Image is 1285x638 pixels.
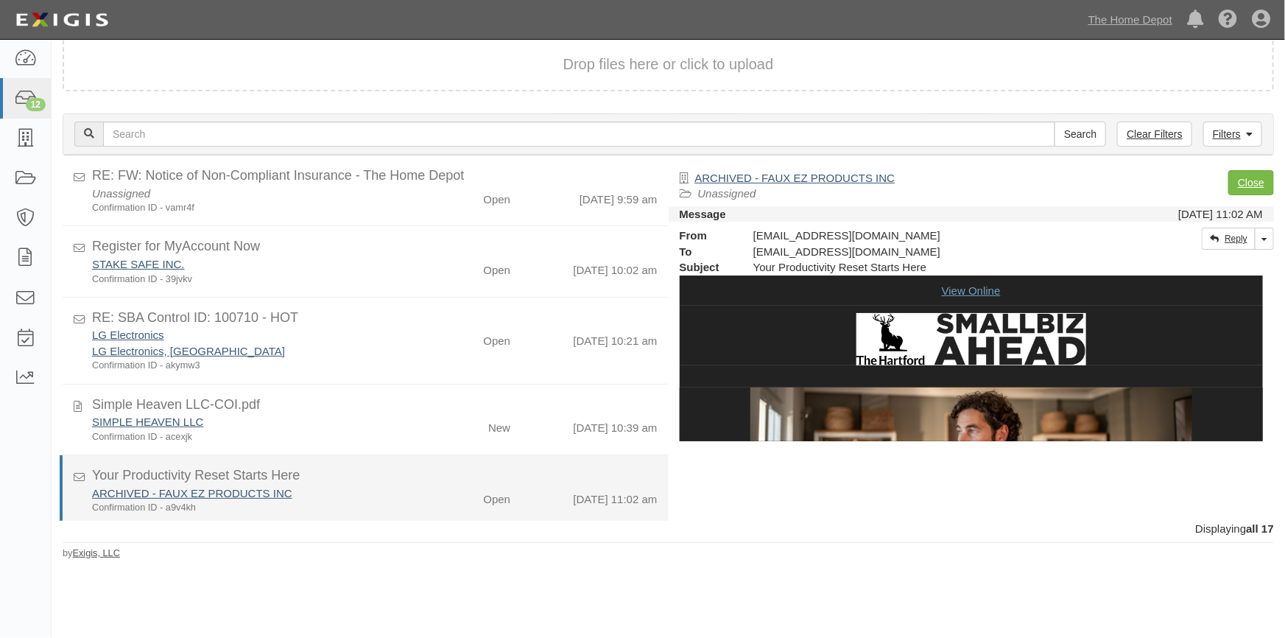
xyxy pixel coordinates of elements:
a: SIMPLE HEAVEN LLC [92,416,203,428]
div: [DATE] 11:02 am [574,485,658,507]
div: SIMPLE HEAVEN LLC [92,414,412,430]
strong: From [669,228,742,243]
div: [EMAIL_ADDRESS][DOMAIN_NAME] [742,228,1112,243]
div: Your Productivity Reset Starts Here [742,259,1112,275]
img: logo-5460c22ac91f19d4615b14bd174203de0afe785f0fc80cf4dbbc73dc1793850b.png [11,7,113,33]
i: Help Center - Complianz [1218,10,1237,29]
div: Confirmation ID - a9v4kh [92,501,412,514]
div: New [488,414,510,435]
small: by [63,547,120,560]
input: Search [103,122,1055,147]
a: Filters [1203,122,1262,147]
div: RE: SBA Control ID: 100710 - HOT [92,309,658,328]
b: all 17 [1246,522,1274,535]
a: ARCHIVED - FAUX EZ PRODUCTS INC [92,487,292,499]
input: Search [1055,122,1106,147]
a: LG Electronics [92,329,164,341]
div: Your Productivity Reset Starts Here [92,466,658,485]
a: Unassigned [698,187,756,200]
div: Register for MyAccount Now [92,237,658,256]
div: [DATE] 11:02 AM [1178,206,1263,222]
a: ARCHIVED - FAUX EZ PRODUCTS INC [695,172,895,184]
div: Open [483,256,510,278]
div: [DATE] 10:02 am [574,256,658,278]
div: [DATE] 10:21 am [574,327,658,348]
img: Small Biz Ahead Logo [856,313,1086,365]
div: Confirmation ID - akymw3 [92,359,412,372]
a: Reply [1202,228,1256,250]
div: Displaying [52,521,1285,536]
div: Open [483,485,510,507]
div: [DATE] 10:39 am [574,414,658,435]
div: party-tmphnn@sbainsurance.homedepot.com [742,244,1112,259]
strong: Subject [669,259,742,275]
div: Open [483,327,510,348]
strong: To [669,244,742,259]
div: Simple Heaven LLC-COI.pdf [92,396,658,415]
a: The Home Depot [1081,5,1180,35]
button: Drop files here or click to upload [563,54,774,75]
a: LG Electronics, [GEOGRAPHIC_DATA] [92,345,285,357]
div: Open [483,186,510,207]
a: Close [1228,170,1274,195]
a: Clear Filters [1117,122,1191,147]
strong: Message [680,208,726,220]
div: RE: FW: Notice of Non-Compliant Insurance - The Home Depot [92,166,658,186]
em: Unassigned [92,187,150,200]
a: View Online [942,284,1001,297]
div: [DATE] 9:59 am [580,186,658,207]
a: Exigis, LLC [72,547,120,558]
div: Confirmation ID - vamr4f [92,201,412,214]
a: STAKE SAFE INC. [92,258,185,270]
div: 12 [26,98,46,111]
img: Small business owner drinking coffee in the morning [750,388,1192,542]
div: Confirmation ID - 39jvkv [92,273,412,286]
div: Confirmation ID - acexjk [92,430,412,444]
